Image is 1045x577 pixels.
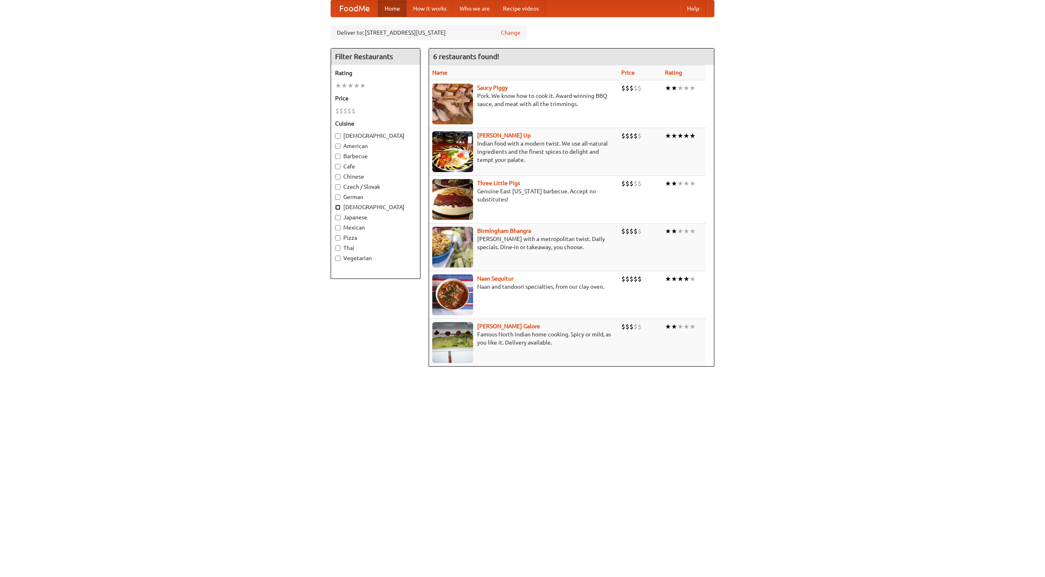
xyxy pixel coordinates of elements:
[335,69,416,77] h5: Rating
[496,0,545,17] a: Recipe videos
[335,254,416,262] label: Vegetarian
[477,323,540,329] a: [PERSON_NAME] Galore
[634,179,638,188] li: $
[335,213,416,221] label: Japanese
[621,227,625,236] li: $
[677,179,683,188] li: ★
[683,84,689,93] li: ★
[331,25,527,40] div: Deliver to: [STREET_ADDRESS][US_STATE]
[671,131,677,140] li: ★
[433,53,499,60] ng-pluralize: 6 restaurants found!
[689,179,696,188] li: ★
[683,179,689,188] li: ★
[621,179,625,188] li: $
[432,330,615,347] p: Famous North Indian home cooking. Spicy or mild, as you like it. Delivery available.
[671,84,677,93] li: ★
[665,274,671,283] li: ★
[625,179,629,188] li: $
[335,193,416,201] label: German
[432,187,615,203] p: Genuine East [US_STATE] barbecue. Accept no substitutes!
[432,139,615,164] p: Indian food with a modern twist. We use all-natural ingredients and the finest spices to delight ...
[683,227,689,236] li: ★
[625,84,629,93] li: $
[634,84,638,93] li: $
[477,228,531,234] a: Birmingham Bhangra
[677,274,683,283] li: ★
[432,69,447,76] a: Name
[335,203,416,211] label: [DEMOGRAPHIC_DATA]
[331,0,378,17] a: FoodMe
[407,0,453,17] a: How it works
[335,164,340,169] input: Cafe
[634,322,638,331] li: $
[477,132,531,139] b: [PERSON_NAME] Up
[331,49,420,65] h4: Filter Restaurants
[671,227,677,236] li: ★
[335,234,416,242] label: Pizza
[477,180,520,186] a: Three Little Pigs
[634,227,638,236] li: $
[432,92,615,108] p: Pork. We know how to cook it. Award-winning BBQ sauce, and meat with all the trimmings.
[629,322,634,331] li: $
[432,322,473,363] img: currygalore.jpg
[683,322,689,331] li: ★
[665,131,671,140] li: ★
[432,227,473,267] img: bhangra.jpg
[665,179,671,188] li: ★
[665,227,671,236] li: ★
[629,84,634,93] li: $
[625,322,629,331] li: $
[335,172,416,181] label: Chinese
[335,142,416,150] label: American
[432,283,615,291] p: Naan and tandoori specialties, from our clay oven.
[432,84,473,124] img: saucy.jpg
[335,195,340,200] input: German
[378,0,407,17] a: Home
[335,81,341,90] li: ★
[335,144,340,149] input: American
[677,322,683,331] li: ★
[335,184,340,190] input: Czech / Slovak
[432,235,615,251] p: [PERSON_NAME] with a metropolitan twist. Daily specials. Dine-in or takeaway, you choose.
[335,205,340,210] input: [DEMOGRAPHIC_DATA]
[689,322,696,331] li: ★
[432,131,473,172] img: curryup.jpg
[453,0,496,17] a: Who we are
[432,179,473,220] img: littlepigs.jpg
[343,106,347,115] li: $
[335,215,340,220] input: Japanese
[335,223,416,232] label: Mexican
[638,322,642,331] li: $
[683,131,689,140] li: ★
[638,179,642,188] li: $
[335,245,340,251] input: Thai
[638,227,642,236] li: $
[335,174,340,179] input: Chinese
[629,274,634,283] li: $
[634,131,638,140] li: $
[360,81,366,90] li: ★
[335,119,416,128] h5: Cuisine
[477,84,508,91] a: Saucy Piggy
[477,275,514,282] a: Naan Sequitur
[335,256,340,261] input: Vegetarian
[621,274,625,283] li: $
[677,227,683,236] li: ★
[354,81,360,90] li: ★
[335,244,416,252] label: Thai
[335,162,416,170] label: Cafe
[432,274,473,315] img: naansequitur.jpg
[689,227,696,236] li: ★
[625,227,629,236] li: $
[689,84,696,93] li: ★
[351,106,356,115] li: $
[625,131,629,140] li: $
[638,131,642,140] li: $
[335,225,340,230] input: Mexican
[621,69,635,76] a: Price
[629,227,634,236] li: $
[677,84,683,93] li: ★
